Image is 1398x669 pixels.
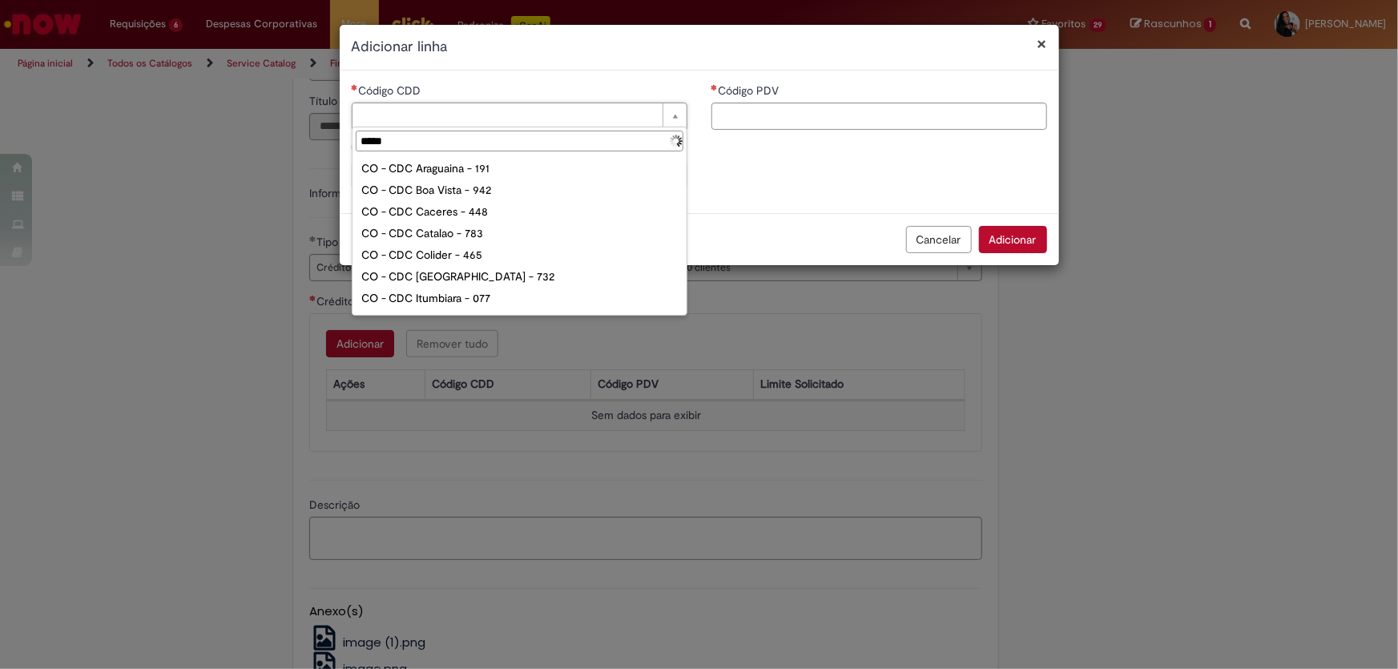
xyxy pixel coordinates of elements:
[356,309,683,331] div: CO - CDC Rio Branco - 572
[356,223,683,244] div: CO - CDC Catalao - 783
[356,288,683,309] div: CO - CDC Itumbiara - 077
[356,158,683,179] div: CO - CDC Araguaina - 191
[356,201,683,223] div: CO - CDC Caceres - 448
[356,179,683,201] div: CO - CDC Boa Vista - 942
[356,244,683,266] div: CO - CDC Colider - 465
[353,155,687,315] ul: Código CDD
[356,266,683,288] div: CO - CDC [GEOGRAPHIC_DATA] - 732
